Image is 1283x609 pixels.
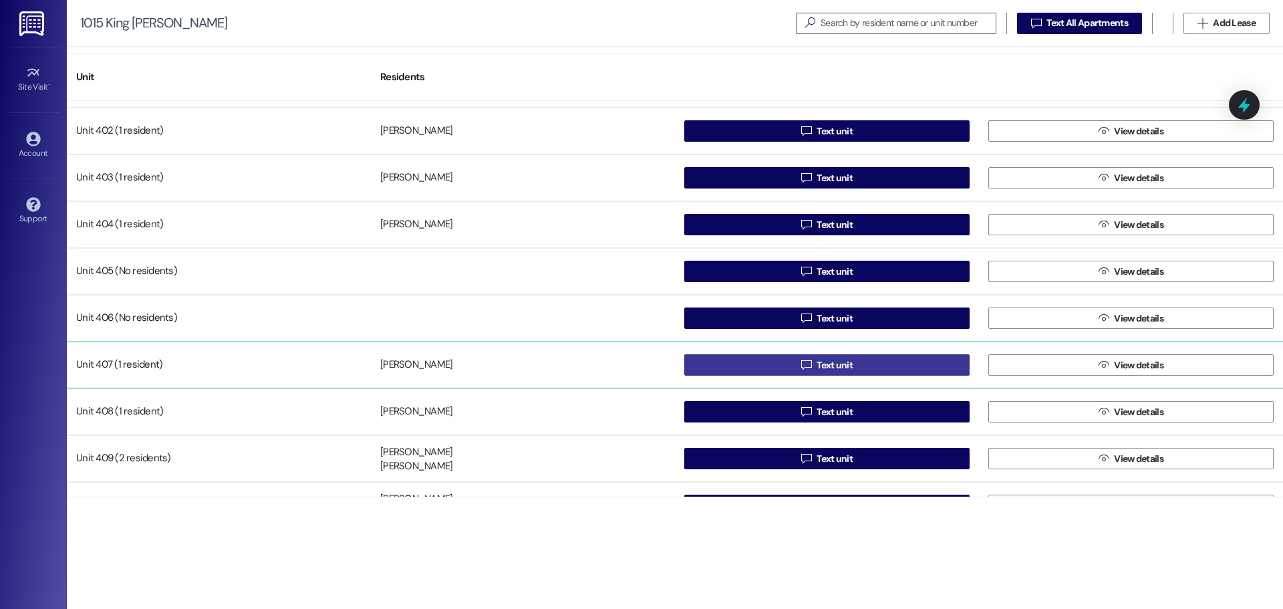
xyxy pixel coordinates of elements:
div: [PERSON_NAME] [380,460,452,474]
button: View details [988,120,1274,142]
span: Add Lease [1213,16,1256,30]
div: Unit 409 (2 residents) [67,445,371,472]
div: [PERSON_NAME] [380,358,452,372]
button: View details [988,214,1274,235]
button: View details [988,261,1274,282]
i:  [801,313,811,324]
div: Unit 402 (1 resident) [67,118,371,144]
i:  [1099,313,1109,324]
span: View details [1114,452,1163,466]
input: Search by resident name or unit number [821,14,996,33]
button: Text unit [684,495,970,516]
span: Text unit [817,405,853,419]
span: View details [1114,265,1163,279]
div: Unit 406 (No residents) [67,305,371,332]
i:  [799,16,821,30]
button: Text unit [684,308,970,329]
i:  [1099,172,1109,183]
i:  [1099,360,1109,370]
span: Text unit [817,358,853,372]
i:  [1099,126,1109,136]
div: [PERSON_NAME] [380,445,452,459]
button: Text All Apartments [1017,13,1142,34]
div: [PERSON_NAME] [380,171,452,185]
i:  [801,453,811,464]
span: Text unit [817,312,853,326]
i:  [1099,266,1109,277]
button: Text unit [684,261,970,282]
i:  [801,126,811,136]
div: Unit 403 (1 resident) [67,164,371,191]
div: [PERSON_NAME] [380,492,452,506]
i:  [801,266,811,277]
img: ResiDesk Logo [19,11,47,36]
button: Add Lease [1183,13,1270,34]
span: View details [1114,405,1163,419]
div: Residents [371,61,675,94]
i:  [801,172,811,183]
i:  [1099,453,1109,464]
button: Text unit [684,120,970,142]
button: View details [988,308,1274,329]
span: View details [1114,171,1163,185]
button: Text unit [684,401,970,422]
div: Unit 405 (No residents) [67,258,371,285]
span: Text unit [817,171,853,185]
a: Support [7,193,60,229]
div: [PERSON_NAME] [380,124,452,138]
i:  [1031,18,1041,29]
div: Unit 404 (1 resident) [67,211,371,238]
span: • [48,80,50,90]
div: 1015 King [PERSON_NAME] [80,16,227,30]
span: View details [1114,312,1163,326]
i:  [1099,406,1109,417]
span: Text unit [817,124,853,138]
div: Unit [67,61,371,94]
button: View details [988,495,1274,516]
button: Text unit [684,354,970,376]
i:  [1099,219,1109,230]
span: View details [1114,124,1163,138]
div: [PERSON_NAME] [380,405,452,419]
button: View details [988,354,1274,376]
button: Text unit [684,214,970,235]
i:  [801,219,811,230]
button: Text unit [684,448,970,469]
span: Text unit [817,452,853,466]
button: Text unit [684,167,970,189]
div: Unit 410 (2 residents) [67,492,371,519]
i:  [1197,18,1207,29]
button: View details [988,448,1274,469]
span: View details [1114,218,1163,232]
i:  [801,360,811,370]
a: Site Visit • [7,62,60,98]
div: Unit 407 (1 resident) [67,352,371,378]
span: Text unit [817,265,853,279]
button: View details [988,401,1274,422]
span: Text unit [817,218,853,232]
button: View details [988,167,1274,189]
div: [PERSON_NAME] [380,218,452,232]
a: Account [7,128,60,164]
div: Unit 408 (1 resident) [67,398,371,425]
i:  [801,406,811,417]
span: Text All Apartments [1046,16,1128,30]
span: View details [1114,358,1163,372]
